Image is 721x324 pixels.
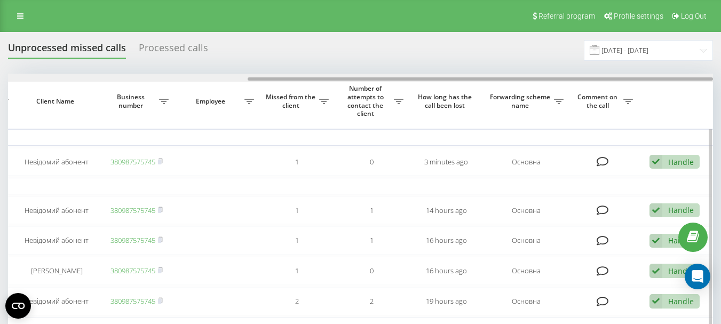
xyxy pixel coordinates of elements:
span: Profile settings [614,12,663,20]
td: 1 [334,226,409,255]
a: 380987575745 [110,206,155,215]
span: Business number [105,93,159,109]
span: Log Out [681,12,707,20]
td: 0 [334,257,409,285]
td: Основна [484,196,569,225]
td: 16 hours ago [409,257,484,285]
div: Open Intercom Messenger [685,264,710,289]
td: 1 [259,148,334,176]
a: 380987575745 [110,235,155,245]
td: Основна [484,287,569,315]
span: How long has the call been lost [417,93,475,109]
td: Основна [484,257,569,285]
td: Невідомий абонент [14,226,99,255]
span: Comment on the call [574,93,623,109]
span: Missed from the client [265,93,319,109]
div: Handle [668,157,694,167]
span: Employee [179,97,244,106]
td: [PERSON_NAME] [14,257,99,285]
td: Невідомий абонент [14,196,99,225]
td: 1 [259,257,334,285]
td: 2 [334,287,409,315]
td: 3 minutes ago [409,148,484,176]
span: Forwarding scheme name [489,93,554,109]
td: 0 [334,148,409,176]
span: Number of attempts to contact the client [339,84,394,117]
td: Невідомий абонент [14,287,99,315]
span: Referral program [538,12,595,20]
div: Handle [668,235,694,246]
td: Основна [484,226,569,255]
div: Handle [668,296,694,306]
button: Open CMP widget [5,293,31,319]
span: Client Name [23,97,90,106]
td: Основна [484,148,569,176]
div: Processed calls [139,42,208,59]
div: Unprocessed missed calls [8,42,126,59]
td: 1 [259,196,334,225]
div: Handle [668,266,694,276]
a: 380987575745 [110,157,155,167]
td: Невідомий абонент [14,148,99,176]
div: Handle [668,205,694,215]
td: 19 hours ago [409,287,484,315]
a: 380987575745 [110,266,155,275]
td: 14 hours ago [409,196,484,225]
td: 2 [259,287,334,315]
td: 1 [334,196,409,225]
td: 16 hours ago [409,226,484,255]
td: 1 [259,226,334,255]
a: 380987575745 [110,296,155,306]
